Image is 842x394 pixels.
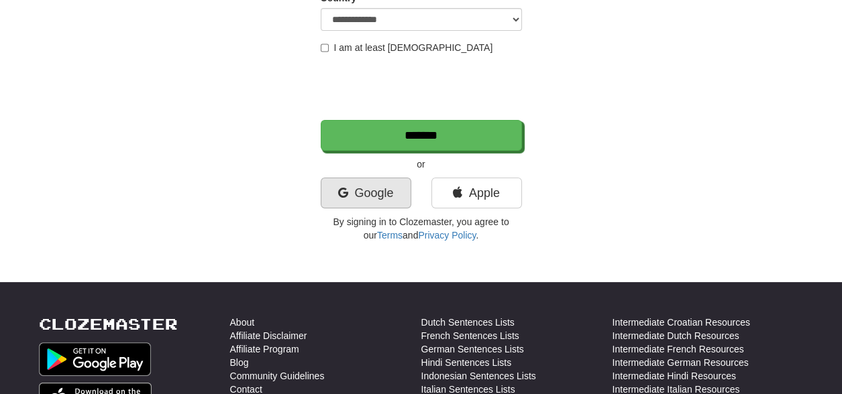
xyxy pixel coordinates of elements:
a: Intermediate German Resources [613,356,749,369]
a: Blog [230,356,249,369]
a: Community Guidelines [230,369,325,383]
a: Intermediate French Resources [613,342,744,356]
p: or [321,157,522,171]
a: Affiliate Disclaimer [230,329,307,342]
a: Hindi Sentences Lists [421,356,512,369]
a: French Sentences Lists [421,329,519,342]
a: Apple [431,178,522,208]
a: Intermediate Dutch Resources [613,329,739,342]
a: Clozemaster [39,316,178,332]
a: Privacy Policy [418,230,476,241]
iframe: reCAPTCHA [321,61,525,113]
a: Affiliate Program [230,342,299,356]
p: By signing in to Clozemaster, you agree to our and . [321,215,522,242]
a: About [230,316,255,329]
a: German Sentences Lists [421,342,524,356]
a: Dutch Sentences Lists [421,316,515,329]
a: Indonesian Sentences Lists [421,369,536,383]
input: I am at least [DEMOGRAPHIC_DATA] [321,44,329,52]
a: Google [321,178,411,208]
label: I am at least [DEMOGRAPHIC_DATA] [321,41,493,54]
img: Get it on Google Play [39,342,152,376]
a: Intermediate Croatian Resources [613,316,750,329]
a: Terms [377,230,403,241]
a: Intermediate Hindi Resources [613,369,736,383]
